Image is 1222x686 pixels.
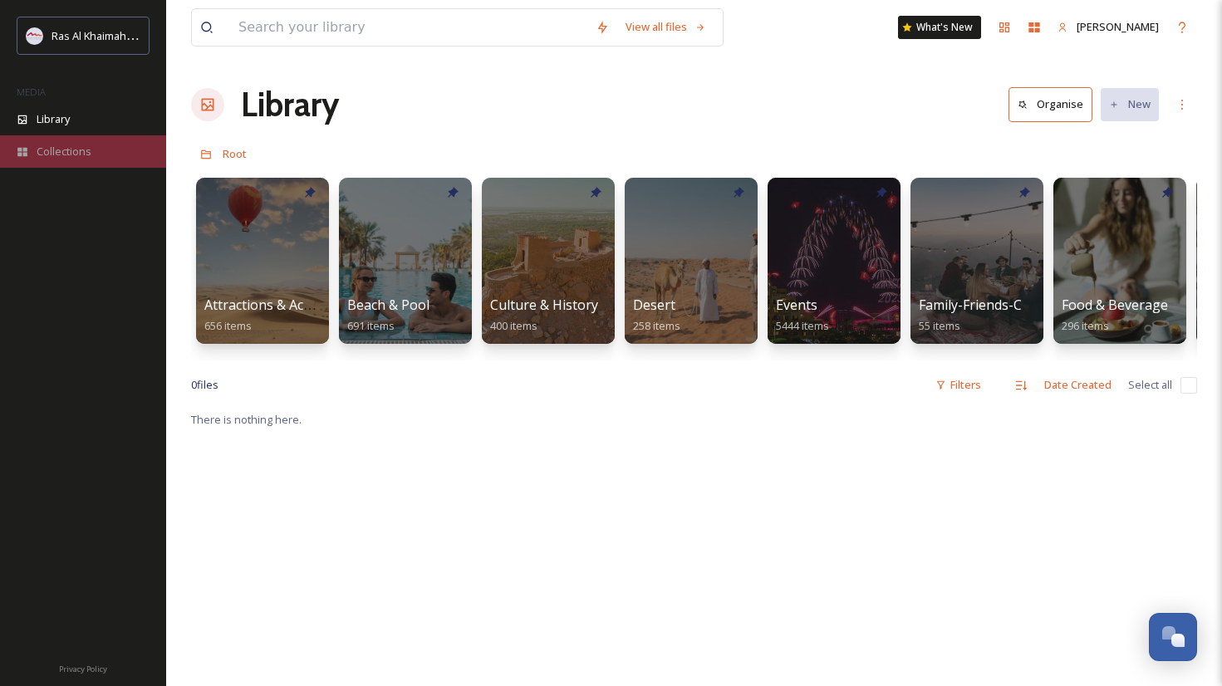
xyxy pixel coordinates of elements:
[898,16,981,39] a: What's New
[37,111,70,127] span: Library
[617,11,714,43] a: View all files
[1009,87,1101,121] a: Organise
[347,296,429,314] span: Beach & Pool
[59,664,107,674] span: Privacy Policy
[919,318,960,333] span: 55 items
[241,80,339,130] a: Library
[776,297,829,333] a: Events5444 items
[204,296,344,314] span: Attractions & Activities
[1077,19,1159,34] span: [PERSON_NAME]
[230,9,587,46] input: Search your library
[1128,377,1172,393] span: Select all
[223,146,247,161] span: Root
[633,296,675,314] span: Desert
[1009,87,1092,121] button: Organise
[1049,11,1167,43] a: [PERSON_NAME]
[490,296,598,314] span: Culture & History
[223,144,247,164] a: Root
[490,297,598,333] a: Culture & History400 items
[1062,318,1109,333] span: 296 items
[490,318,537,333] span: 400 items
[347,318,395,333] span: 691 items
[52,27,287,43] span: Ras Al Khaimah Tourism Development Authority
[27,27,43,44] img: Logo_RAKTDA_RGB-01.png
[204,297,344,333] a: Attractions & Activities656 items
[1149,613,1197,661] button: Open Chat
[919,297,1090,333] a: Family-Friends-Couple-Solo55 items
[1036,369,1120,401] div: Date Created
[919,296,1090,314] span: Family-Friends-Couple-Solo
[776,318,829,333] span: 5444 items
[633,318,680,333] span: 258 items
[59,658,107,678] a: Privacy Policy
[633,297,680,333] a: Desert258 items
[191,412,302,427] span: There is nothing here.
[1062,297,1168,333] a: Food & Beverage296 items
[347,297,429,333] a: Beach & Pool691 items
[37,144,91,159] span: Collections
[927,369,989,401] div: Filters
[1101,88,1159,120] button: New
[776,296,817,314] span: Events
[204,318,252,333] span: 656 items
[1062,296,1168,314] span: Food & Beverage
[17,86,46,98] span: MEDIA
[191,377,218,393] span: 0 file s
